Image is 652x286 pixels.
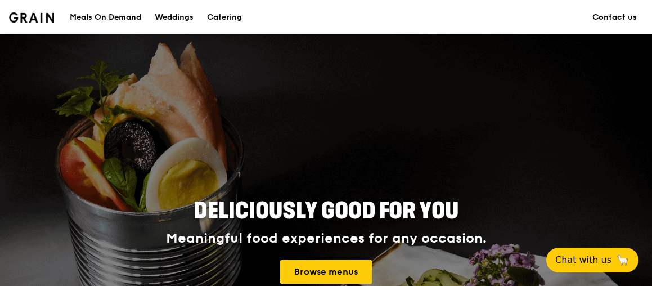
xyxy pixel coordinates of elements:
div: Meaningful food experiences for any occasion. [124,231,529,247]
a: Catering [200,1,249,34]
div: Catering [207,1,242,34]
a: Weddings [148,1,200,34]
a: Contact us [586,1,644,34]
div: Meals On Demand [70,1,141,34]
a: Browse menus [280,260,372,284]
button: Chat with us🦙 [546,248,638,272]
span: 🦙 [616,253,629,267]
img: Grain [9,12,55,23]
div: Weddings [155,1,194,34]
span: Deliciously good for you [194,198,458,225]
span: Chat with us [555,253,611,267]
